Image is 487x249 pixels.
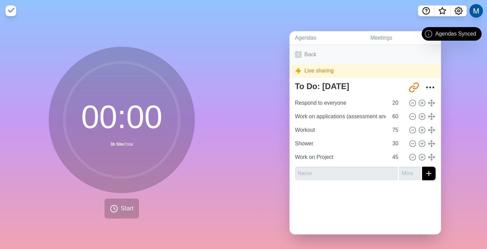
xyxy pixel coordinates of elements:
a: Back [289,45,441,64]
input: Name [292,137,388,150]
button: More [423,81,437,94]
span: Start [121,204,134,213]
button: What’s new [434,5,450,16]
input: Name [292,96,388,110]
button: Start [105,199,139,219]
input: Name [292,110,388,123]
button: Help [418,5,434,16]
input: Name [295,167,398,180]
div: Live sharing [289,64,441,78]
input: Mins [390,96,406,110]
img: timeblocks logo [5,5,16,16]
a: Agendas [289,31,365,45]
input: Mins [390,137,406,150]
input: Mins [390,123,406,137]
input: Mins [390,110,406,123]
input: Name [292,150,388,164]
button: Share link [407,81,421,94]
input: Mins [399,167,421,180]
a: Meetings [365,31,441,45]
span: Agendas Synced [435,30,476,38]
button: Settings [450,5,467,16]
input: Name [292,123,388,137]
input: Mins [390,150,406,164]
